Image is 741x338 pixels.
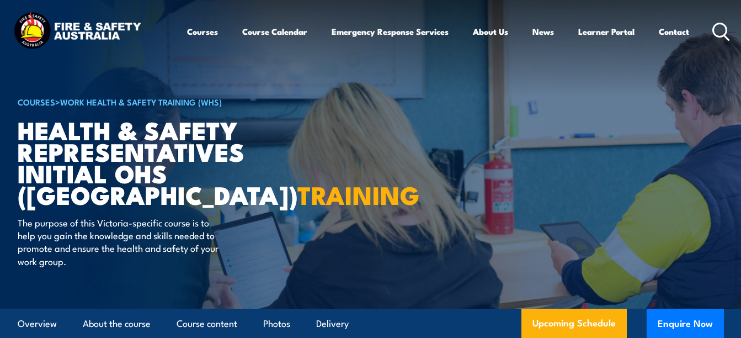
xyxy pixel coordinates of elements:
[297,175,420,213] strong: TRAINING
[18,95,290,108] h6: >
[332,18,449,45] a: Emergency Response Services
[242,18,307,45] a: Course Calendar
[659,18,689,45] a: Contact
[473,18,508,45] a: About Us
[187,18,218,45] a: Courses
[532,18,554,45] a: News
[18,96,55,108] a: COURSES
[578,18,635,45] a: Learner Portal
[60,96,222,108] a: Work Health & Safety Training (WHS)
[18,216,219,268] p: The purpose of this Victoria-specific course is to help you gain the knowledge and skills needed ...
[18,119,290,205] h1: Health & Safety Representatives Initial OHS ([GEOGRAPHIC_DATA])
